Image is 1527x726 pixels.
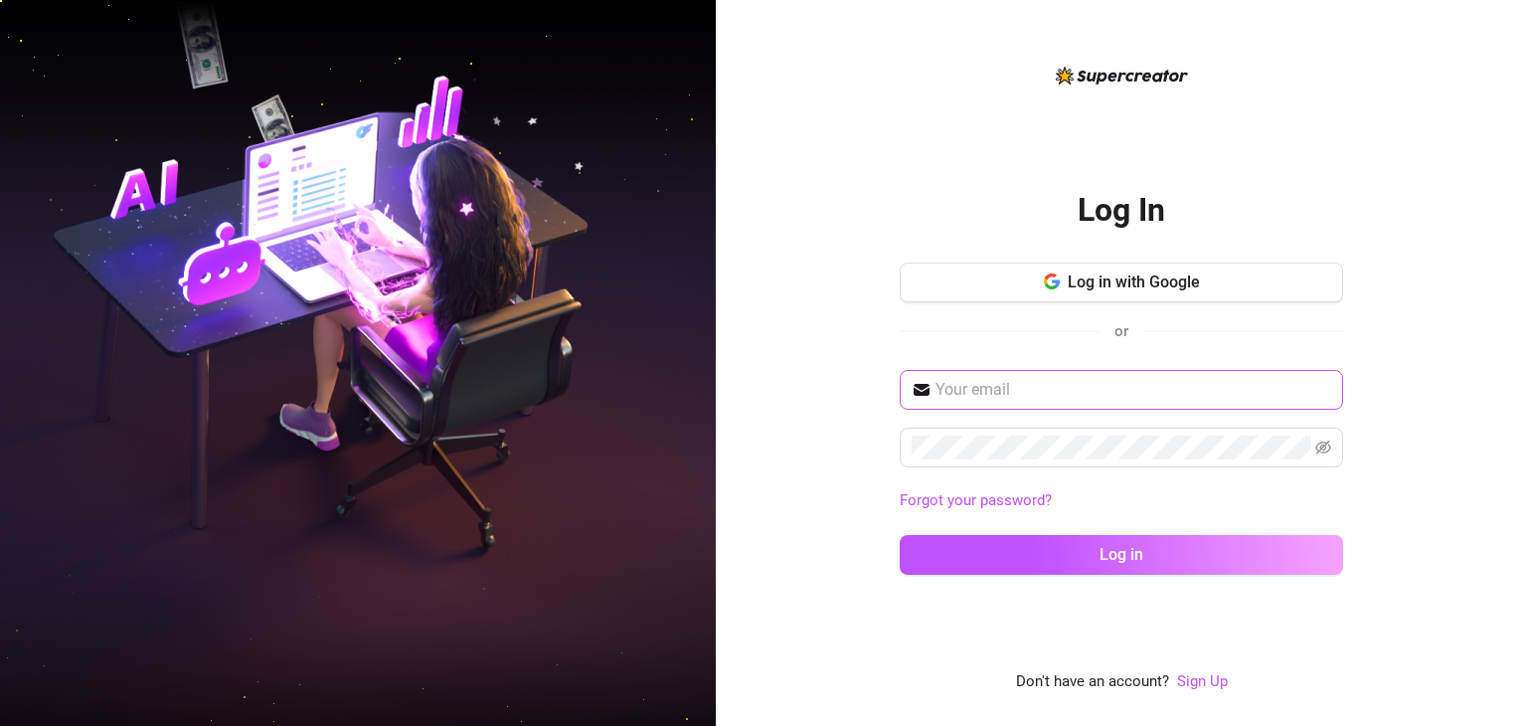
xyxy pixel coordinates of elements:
h2: Log In [1078,190,1165,231]
input: Your email [935,378,1331,402]
span: Log in [1100,545,1143,564]
a: Sign Up [1177,670,1228,694]
span: Log in with Google [1068,272,1200,291]
a: Sign Up [1177,672,1228,690]
span: Don't have an account? [1016,670,1169,694]
span: or [1114,322,1128,340]
a: Forgot your password? [900,491,1052,509]
img: logo-BBDzfeDw.svg [1056,67,1188,85]
span: eye-invisible [1315,440,1331,455]
button: Log in with Google [900,263,1343,302]
a: Forgot your password? [900,489,1343,513]
button: Log in [900,535,1343,575]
